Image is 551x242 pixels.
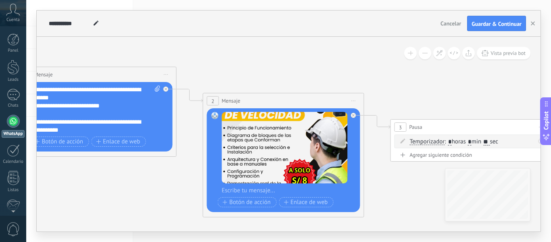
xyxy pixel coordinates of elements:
div: Calendario [2,159,25,164]
button: Vista previa bot [477,47,530,59]
span: Vista previa bot [490,50,526,57]
button: Botón de acción [30,137,89,147]
span: Pausa [409,123,422,131]
div: Leads [2,77,25,82]
div: Listas [2,187,25,193]
button: Botón de acción [218,197,277,207]
button: Guardar & Continuar [467,16,526,31]
button: Enlace de web [91,137,146,147]
span: Enlace de web [284,199,328,206]
span: Cancelar [440,20,461,27]
span: Mensaje [34,71,53,78]
span: Mensaje [222,97,240,105]
span: : horas min sec [445,138,498,145]
div: Panel [2,48,25,53]
span: 3 [399,124,402,131]
span: 2 [211,98,214,105]
span: Guardar & Continuar [472,21,522,27]
div: WhatsApp [2,130,25,138]
span: Copilot [542,111,550,130]
button: Enlace de web [279,197,333,207]
span: Temporizador [410,139,445,145]
span: Botón de acción [223,199,271,206]
span: Enlace de web [96,139,140,145]
span: Cuenta [6,17,20,23]
div: Chats [2,103,25,108]
button: Cancelar [437,17,464,29]
span: Botón de acción [35,139,83,145]
img: a89cb837-4564-4cfd-aa30-a6ab09f30edd [222,112,348,183]
div: Agregar siguiente condición [394,152,548,158]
